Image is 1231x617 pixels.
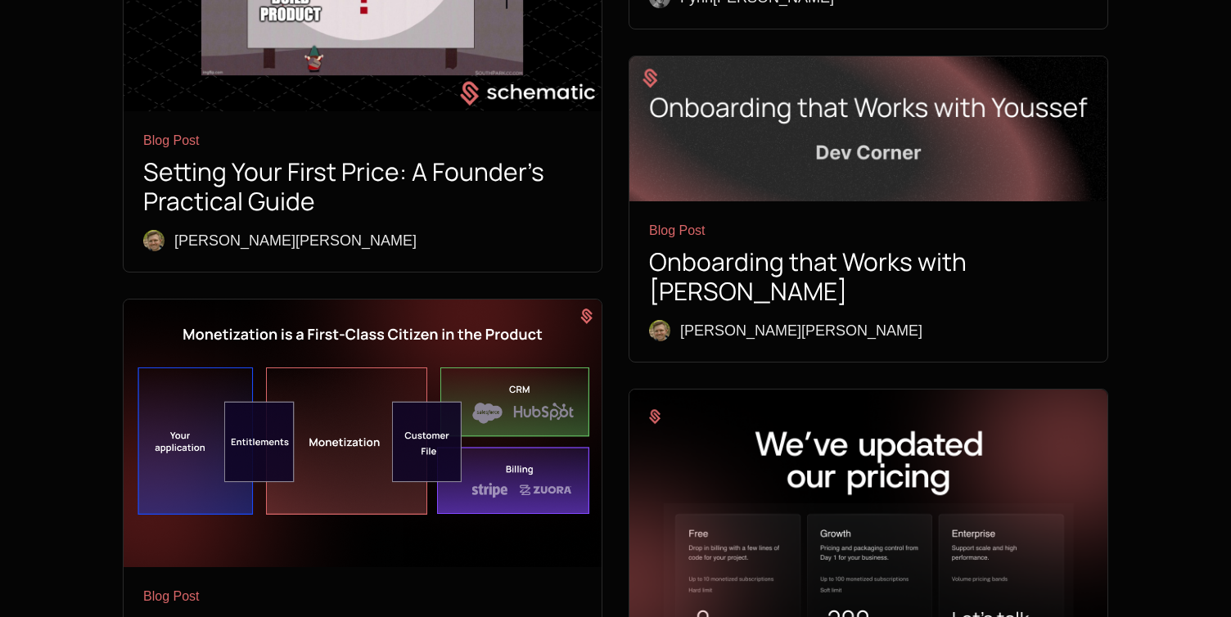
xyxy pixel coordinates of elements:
[629,56,1107,201] img: Dev Corner - Onboarding that Works
[629,56,1107,362] a: Dev Corner - Onboarding that WorksBlog PostOnboarding that Works with [PERSON_NAME]Ryan Echternac...
[649,320,670,341] img: Ryan Echternacht
[174,229,417,252] div: [PERSON_NAME] [PERSON_NAME]
[649,221,1088,241] div: Blog Post
[680,319,922,342] div: [PERSON_NAME] [PERSON_NAME]
[124,299,602,567] img: Monetization as First Class
[649,247,1088,306] h1: Onboarding that Works with [PERSON_NAME]
[143,230,165,251] img: Ryan Echternacht
[143,131,582,151] div: Blog Post
[143,587,582,606] div: Blog Post
[143,157,582,216] h1: Setting Your First Price: A Founder’s Practical Guide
